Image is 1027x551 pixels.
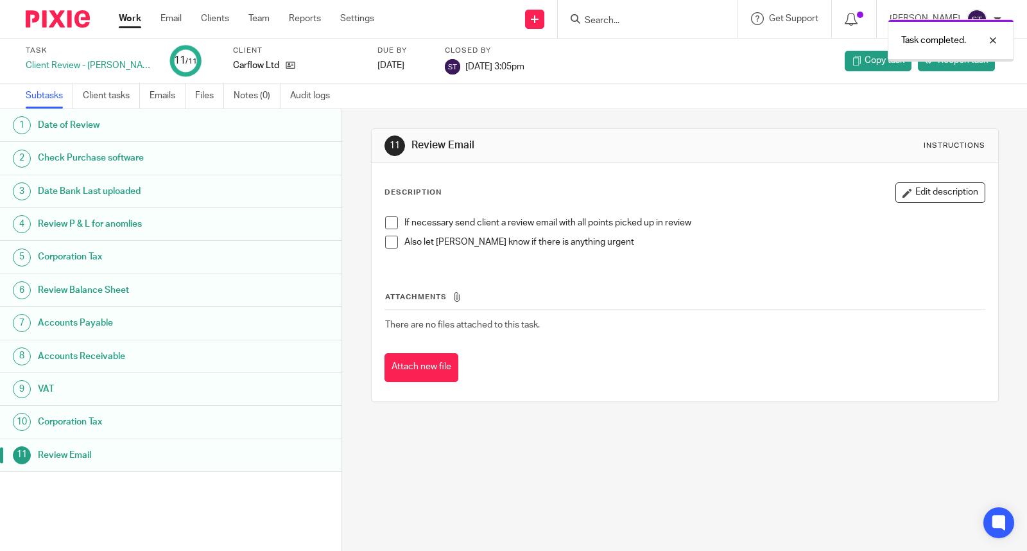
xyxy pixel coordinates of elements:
div: 3 [13,182,31,200]
div: 8 [13,347,31,365]
div: 1 [13,116,31,134]
div: 6 [13,281,31,299]
p: If necessary send client a review email with all points picked up in review [404,216,985,229]
label: Closed by [445,46,524,56]
div: [DATE] [377,59,429,72]
h1: VAT [38,380,232,399]
a: Team [248,12,270,25]
h1: Review Email [38,446,232,465]
p: Carflow Ltd [233,59,279,72]
div: 7 [13,314,31,332]
img: Pixie [26,10,90,28]
label: Client [233,46,361,56]
a: Subtasks [26,83,73,109]
div: 10 [13,413,31,431]
div: 4 [13,215,31,233]
h1: Date of Review [38,116,232,135]
h1: Review Email [411,139,712,152]
p: Description [384,188,442,198]
div: 11 [174,53,197,68]
a: Notes (0) [234,83,280,109]
a: Reports [289,12,321,25]
div: Client Review - [PERSON_NAME] [26,59,154,72]
h1: Check Purchase software [38,148,232,168]
span: There are no files attached to this task. [385,320,540,329]
h1: Corporation Tax [38,247,232,267]
button: Attach new file [384,353,458,382]
a: Audit logs [290,83,340,109]
img: svg%3E [445,59,460,74]
h1: Accounts Receivable [38,347,232,366]
h1: Corporation Tax [38,412,232,432]
p: Task completed. [901,34,966,47]
span: Attachments [385,293,447,301]
a: Client tasks [83,83,140,109]
img: svg%3E [967,9,987,30]
label: Task [26,46,154,56]
a: Emails [150,83,186,109]
h1: Date Bank Last uploaded [38,182,232,201]
small: /11 [186,58,197,65]
a: Files [195,83,224,109]
p: Also let [PERSON_NAME] know if there is anything urgent [404,236,985,249]
div: 5 [13,249,31,267]
div: 2 [13,150,31,168]
a: Email [160,12,182,25]
label: Due by [377,46,429,56]
div: 11 [13,446,31,464]
a: Work [119,12,141,25]
div: 9 [13,380,31,398]
div: Instructions [924,141,985,151]
a: Settings [340,12,374,25]
button: Edit description [895,182,985,203]
h1: Review P & L for anomlies [38,214,232,234]
div: 11 [384,136,405,156]
a: Clients [201,12,229,25]
h1: Accounts Payable [38,313,232,333]
span: [DATE] 3:05pm [465,62,524,71]
h1: Review Balance Sheet [38,281,232,300]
